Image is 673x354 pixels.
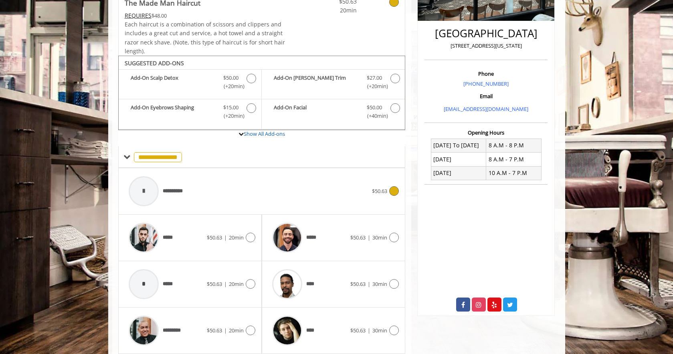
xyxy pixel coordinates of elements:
span: Each haircut is a combination of scissors and clippers and includes a great cut and service, a ho... [125,20,285,55]
span: (+20min ) [219,112,243,120]
td: [DATE] [431,166,486,180]
a: [PHONE_NUMBER] [463,80,509,87]
span: 30min [372,327,387,334]
h2: [GEOGRAPHIC_DATA] [426,28,546,39]
b: Add-On Eyebrows Shaping [131,103,215,120]
span: $15.00 [223,103,238,112]
b: Add-On [PERSON_NAME] Trim [274,74,359,91]
h3: Opening Hours [424,130,548,135]
label: Add-On Scalp Detox [123,74,257,93]
span: $50.63 [207,280,222,288]
span: 30min [372,234,387,241]
td: 10 A.M - 7 P.M [486,166,542,180]
div: $48.00 [125,11,286,20]
a: Show All Add-ons [244,130,285,137]
td: [DATE] [431,153,486,166]
span: | [368,327,370,334]
span: 20min [229,234,244,241]
td: [DATE] To [DATE] [431,139,486,152]
span: $50.63 [207,234,222,241]
span: $27.00 [367,74,382,82]
span: $50.63 [207,327,222,334]
span: $50.63 [350,327,366,334]
td: 8 A.M - 7 P.M [486,153,542,166]
b: SUGGESTED ADD-ONS [125,59,184,67]
b: Add-On Facial [274,103,359,120]
span: 20min [229,327,244,334]
span: (+40min ) [362,112,386,120]
span: | [224,327,227,334]
span: $50.63 [372,187,387,195]
p: [STREET_ADDRESS][US_STATE] [426,42,546,50]
span: This service needs some Advance to be paid before we block your appointment [125,12,152,19]
span: $50.00 [223,74,238,82]
h3: Email [426,93,546,99]
span: | [368,280,370,288]
label: Add-On Facial [266,103,401,122]
b: Add-On Scalp Detox [131,74,215,91]
span: $50.00 [367,103,382,112]
label: Add-On Beard Trim [266,74,401,93]
span: | [224,280,227,288]
span: 20min [229,280,244,288]
span: $50.63 [350,280,366,288]
td: 8 A.M - 8 P.M [486,139,542,152]
span: (+20min ) [362,82,386,91]
span: $50.63 [350,234,366,241]
label: Add-On Eyebrows Shaping [123,103,257,122]
span: 30min [372,280,387,288]
span: (+20min ) [219,82,243,91]
span: | [368,234,370,241]
span: 20min [309,6,357,15]
a: [EMAIL_ADDRESS][DOMAIN_NAME] [444,105,528,113]
div: The Made Man Haircut Add-onS [118,56,406,130]
h3: Phone [426,71,546,76]
span: | [224,234,227,241]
